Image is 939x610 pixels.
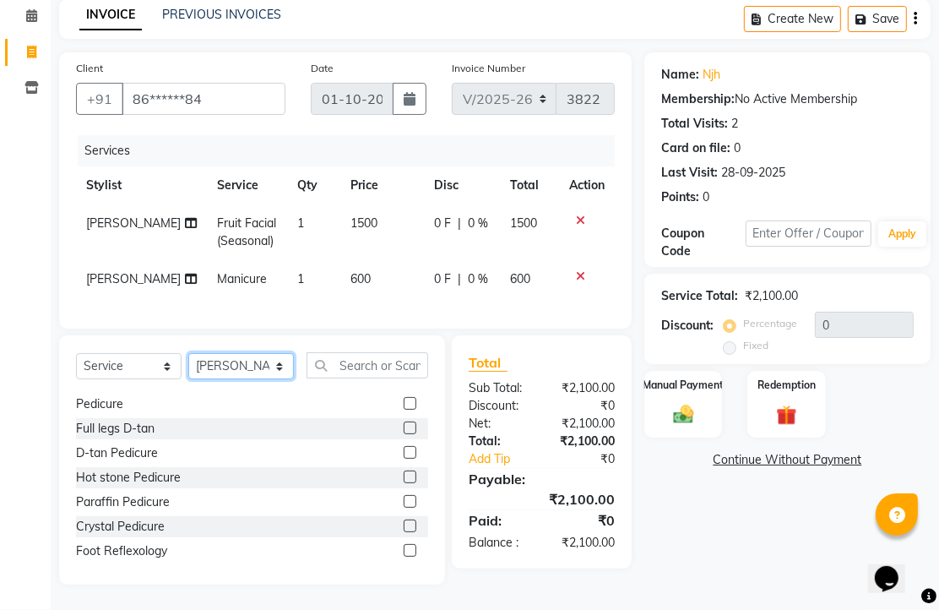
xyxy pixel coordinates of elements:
span: 0 F [434,215,451,232]
div: Payable: [456,469,627,489]
div: Discount: [456,397,542,415]
th: Stylist [76,166,207,204]
label: Percentage [743,316,797,331]
div: Last Visit: [661,164,718,182]
span: [PERSON_NAME] [86,271,181,286]
img: _gift.svg [770,403,803,428]
label: Client [76,61,103,76]
div: ₹0 [542,397,628,415]
span: 1500 [510,215,537,231]
span: Fruit Facial (Seasonal) [217,215,276,248]
a: Njh [703,66,720,84]
div: Balance : [456,534,542,552]
label: Redemption [757,378,816,393]
div: Crystal Pedicure [76,518,165,536]
th: Qty [287,166,340,204]
div: D-tan Pedicure [76,444,158,462]
span: 1 [297,271,304,286]
span: | [458,270,461,288]
button: Apply [878,221,926,247]
div: Coupon Code [661,225,746,260]
input: Enter Offer / Coupon Code [746,221,872,247]
div: Pedicure [76,395,123,413]
div: Services [78,135,627,166]
div: Paid: [456,510,542,531]
span: 600 [510,271,530,286]
span: [PERSON_NAME] [86,215,181,231]
div: ₹2,100.00 [456,489,627,509]
th: Disc [424,166,499,204]
div: Membership: [661,90,735,108]
div: ₹2,100.00 [542,415,628,433]
label: Date [311,61,334,76]
span: 0 F [434,270,451,288]
div: Full legs D-tan [76,420,155,438]
div: ₹2,100.00 [542,534,628,552]
div: Sub Total: [456,379,542,397]
div: Points: [661,188,699,206]
div: ₹0 [542,510,628,531]
th: Service [207,166,288,204]
button: Save [848,6,907,32]
span: 600 [351,271,372,286]
div: Hot stone Pedicure [76,469,181,487]
span: | [458,215,461,232]
a: PREVIOUS INVOICES [162,7,281,22]
img: _cash.svg [667,403,700,427]
div: ₹2,100.00 [542,433,628,450]
button: Create New [744,6,841,32]
div: ₹2,100.00 [542,379,628,397]
label: Manual Payment [643,378,724,393]
div: Discount: [661,317,714,335]
span: Total [469,354,507,372]
a: Continue Without Payment [648,451,927,469]
span: 1500 [351,215,378,231]
input: Search or Scan [307,352,428,379]
div: Card on file: [661,139,730,157]
input: Search by Name/Mobile/Email/Code [122,83,285,115]
th: Price [341,166,425,204]
div: Total: [456,433,542,450]
th: Action [559,166,615,204]
div: Total Visits: [661,115,728,133]
iframe: chat widget [868,542,922,593]
th: Total [500,166,559,204]
div: Foot Reflexology [76,542,167,560]
span: 1 [297,215,304,231]
a: Add Tip [456,450,556,468]
div: 0 [703,188,709,206]
div: ₹2,100.00 [745,287,798,305]
span: Manicure [217,271,267,286]
div: 28-09-2025 [721,164,785,182]
span: 0 % [468,215,488,232]
div: Name: [661,66,699,84]
div: 0 [734,139,741,157]
div: Net: [456,415,542,433]
div: No Active Membership [661,90,914,108]
div: 2 [731,115,738,133]
label: Invoice Number [452,61,525,76]
button: +91 [76,83,123,115]
div: Service Total: [661,287,738,305]
label: Fixed [743,338,768,353]
div: Paraffin Pedicure [76,493,170,511]
div: ₹0 [556,450,627,468]
span: 0 % [468,270,488,288]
